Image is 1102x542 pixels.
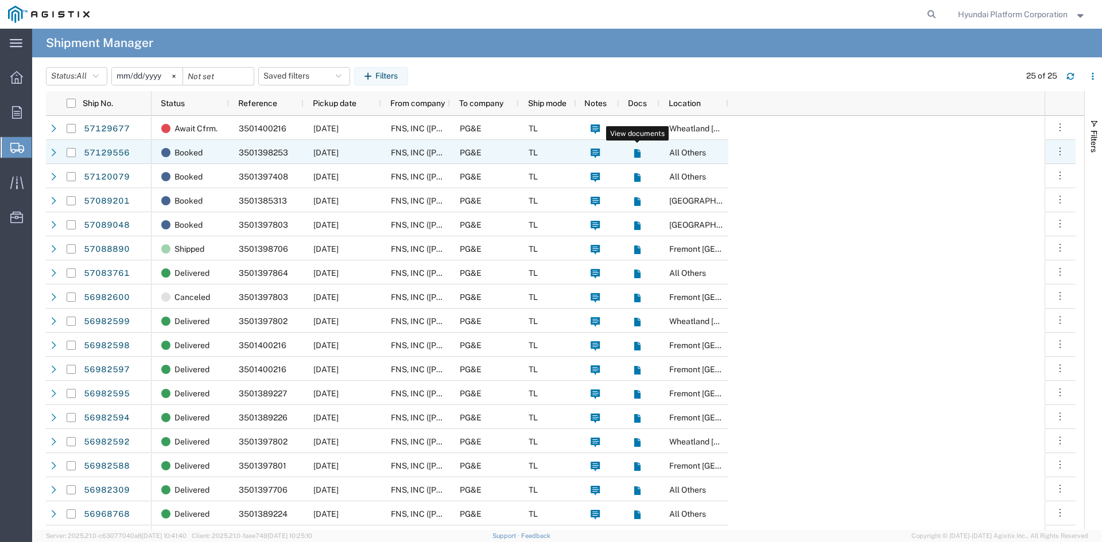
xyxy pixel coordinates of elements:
[391,124,593,133] span: FNS, INC (Harmon)(C/O Hyundai Corporation)
[669,99,701,108] span: Location
[46,29,153,57] h4: Shipment Manager
[239,437,288,446] span: 3501397802
[528,99,566,108] span: Ship mode
[669,365,784,374] span: Fremont DC
[239,124,286,133] span: 3501400216
[313,437,339,446] span: 10/01/2025
[174,237,204,261] span: Shipped
[183,68,254,85] input: Not set
[459,99,503,108] span: To company
[83,192,130,210] a: 57089201
[529,413,538,422] span: TL
[529,317,538,326] span: TL
[584,99,607,108] span: Notes
[1026,70,1057,82] div: 25 of 25
[83,481,130,499] a: 56982309
[391,244,593,254] span: FNS, INC (Harmon)(C/O Hyundai Corporation)
[391,293,593,302] span: FNS, INC (Harmon)(C/O Hyundai Corporation)
[460,220,482,229] span: PG&E
[239,365,286,374] span: 3501400216
[313,99,356,108] span: Pickup date
[529,341,538,350] span: TL
[529,365,538,374] span: TL
[83,505,130,523] a: 56968768
[669,124,793,133] span: Wheatland DC
[391,148,593,157] span: FNS, INC (Harmon)(C/O Hyundai Corporation)
[313,148,339,157] span: 10/16/2025
[669,244,784,254] span: Fremont DC
[391,341,593,350] span: FNS, INC (Harmon)(C/O Hyundai Corporation)
[669,437,793,446] span: Wheatland DC
[529,389,538,398] span: TL
[529,124,538,133] span: TL
[669,196,751,205] span: Fresno DC
[239,341,286,350] span: 3501400216
[460,413,482,422] span: PG&E
[313,365,339,374] span: 10/09/2025
[529,485,538,494] span: TL
[239,220,288,229] span: 3501397803
[112,68,183,85] input: Not set
[174,165,203,189] span: Booked
[391,485,593,494] span: FNS, INC (Harmon)(C/O Hyundai Corporation)
[161,99,185,108] span: Status
[174,333,209,357] span: Delivered
[460,365,482,374] span: PG&E
[239,268,288,278] span: 3501397864
[460,148,482,157] span: PG&E
[83,432,130,451] a: 56982592
[174,261,209,285] span: Delivered
[83,216,130,234] a: 57089048
[313,413,339,422] span: 10/02/2025
[492,532,521,539] a: Support
[258,67,350,85] button: Saved filters
[83,360,130,379] a: 56982597
[669,461,784,470] span: Fremont DC
[174,141,203,165] span: Booked
[46,532,187,539] span: Server: 2025.21.0-c63077040a8
[529,244,538,254] span: TL
[174,405,209,430] span: Delivered
[390,99,445,108] span: From company
[521,532,550,539] a: Feedback
[313,244,339,254] span: 10/15/2025
[313,341,339,350] span: 10/09/2025
[83,457,130,475] a: 56982588
[460,268,482,278] span: PG&E
[83,408,130,427] a: 56982594
[313,172,339,181] span: 10/15/2025
[238,99,277,108] span: Reference
[239,317,288,326] span: 3501397802
[911,531,1088,541] span: Copyright © [DATE]-[DATE] Agistix Inc., All Rights Reserved
[76,71,87,80] span: All
[83,384,130,403] a: 56982595
[669,220,751,229] span: Fresno DC
[529,220,538,229] span: TL
[239,509,288,518] span: 3501389224
[83,264,130,282] a: 57083761
[460,509,482,518] span: PG&E
[174,189,203,213] span: Booked
[391,389,593,398] span: FNS, INC (Harmon)(C/O Hyundai Corporation)
[142,532,187,539] span: [DATE] 10:41:40
[313,461,339,470] span: 10/01/2025
[8,6,90,23] img: logo
[313,485,339,494] span: 10/02/2025
[1089,130,1099,153] span: Filters
[958,8,1068,21] span: Hyundai Platform Corporation
[239,148,288,157] span: 3501398253
[313,389,339,398] span: 10/09/2025
[174,309,209,333] span: Delivered
[174,502,209,526] span: Delivered
[313,293,339,302] span: 10/13/2025
[460,461,482,470] span: PG&E
[174,430,209,454] span: Delivered
[460,341,482,350] span: PG&E
[192,532,312,539] span: Client: 2025.21.0-faee749
[669,485,706,494] span: All Others
[460,293,482,302] span: PG&E
[83,143,130,162] a: 57129556
[83,288,130,306] a: 56982600
[460,196,482,205] span: PG&E
[460,317,482,326] span: PG&E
